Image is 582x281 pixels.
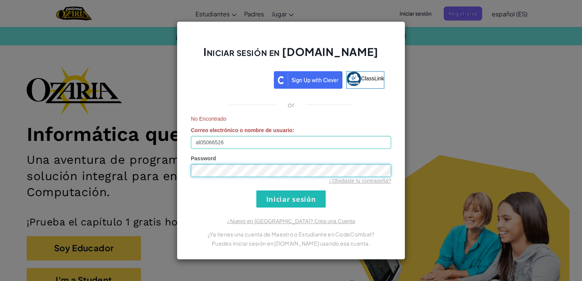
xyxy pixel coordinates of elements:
[274,71,342,89] img: clever_sso_button@2x.png
[191,126,294,134] label: :
[191,230,391,239] p: ¿Ya tienes una cuenta de Maestro o Estudiante en CodeCombat?
[329,178,391,184] a: ¿Olvidaste tu contraseña?
[361,75,384,81] span: ClassLink
[191,127,293,133] span: Correo electrónico o nombre de usuario
[227,218,355,224] a: ¿Nuevo en [GEOGRAPHIC_DATA]? Crea una Cuenta
[191,155,216,161] span: Password
[347,72,361,86] img: classlink-logo-small.png
[288,100,295,109] p: or
[191,45,391,67] h2: Iniciar sesión en [DOMAIN_NAME]
[191,239,391,248] p: Puedes iniciar sesión en [DOMAIN_NAME] usando esa cuenta.
[256,190,326,208] input: Iniciar sesión
[191,115,391,123] span: No Encontrado
[194,70,274,87] iframe: Botón de Acceder con Google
